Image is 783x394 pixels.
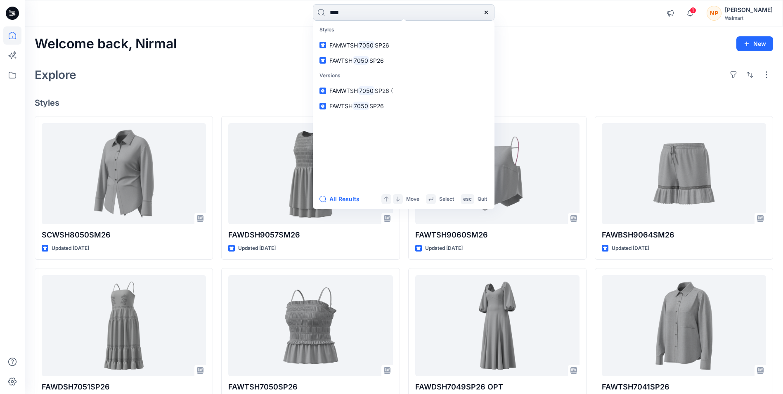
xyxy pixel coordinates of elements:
a: FAWTSH7050SP26 [228,275,393,376]
p: Versions [315,68,493,83]
a: FAWDSH7051SP26 [42,275,206,376]
span: SP26 [375,42,389,49]
a: FAMWTSH7050SP26 [315,38,493,53]
p: FAWBSH9064SM26 [602,229,766,241]
button: New [736,36,773,51]
span: SP26 ( [375,87,393,94]
p: Select [439,195,454,204]
p: Updated [DATE] [612,244,649,253]
mark: 7050 [352,56,369,65]
p: Move [406,195,419,204]
a: FAWTSH7041SP26 [602,275,766,376]
span: FAWTSH [329,102,352,109]
p: Updated [DATE] [238,244,276,253]
p: FAWTSH7050SP26 [228,381,393,393]
a: FAWTSH7050SP26 [315,53,493,68]
mark: 7050 [358,86,375,95]
div: NP [707,6,721,21]
p: Updated [DATE] [425,244,463,253]
p: FAWDSH9057SM26 [228,229,393,241]
a: FAWTSH7050SP26 [315,98,493,114]
a: FAMWTSH7050SP26 ( [315,83,493,98]
span: SP26 [369,57,384,64]
span: FAMWTSH [329,42,358,49]
div: [PERSON_NAME] [725,5,773,15]
p: FAWTSH7041SP26 [602,381,766,393]
p: FAWDSH7049SP26 OPT [415,381,580,393]
h4: Styles [35,98,773,108]
h2: Welcome back, Nirmal [35,36,177,52]
p: Styles [315,22,493,38]
a: SCWSH8050SM26 [42,123,206,224]
span: 1 [690,7,696,14]
p: Quit [478,195,487,204]
p: esc [463,195,472,204]
p: FAWDSH7051SP26 [42,381,206,393]
span: FAMWTSH [329,87,358,94]
a: FAWBSH9064SM26 [602,123,766,224]
p: FAWTSH9060SM26 [415,229,580,241]
p: Updated [DATE] [52,244,89,253]
span: FAWTSH [329,57,352,64]
mark: 7050 [352,101,369,111]
button: All Results [319,194,365,204]
a: FAWDSH7049SP26 OPT [415,275,580,376]
a: FAWTSH9060SM26 [415,123,580,224]
mark: 7050 [358,40,375,50]
div: Walmart [725,15,773,21]
a: FAWDSH9057SM26 [228,123,393,224]
span: SP26 [369,102,384,109]
p: SCWSH8050SM26 [42,229,206,241]
h2: Explore [35,68,76,81]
